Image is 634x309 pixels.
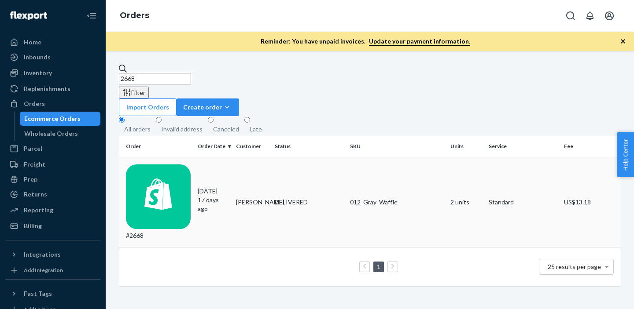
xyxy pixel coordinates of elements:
[24,84,70,93] div: Replenishments
[5,157,100,171] a: Freight
[119,136,194,157] th: Order
[126,164,191,240] div: #2668
[236,142,267,150] div: Customer
[24,129,78,138] div: Wholesale Orders
[120,11,149,20] a: Orders
[5,203,100,217] a: Reporting
[489,198,557,207] p: Standard
[5,82,100,96] a: Replenishments
[156,117,162,123] input: Invalid address
[562,7,579,25] button: Open Search Box
[20,112,101,126] a: Ecommerce Orders
[375,263,382,270] a: Page 1 is your current page
[122,88,145,97] div: Filter
[24,250,61,259] div: Integrations
[194,136,232,157] th: Order Date
[124,125,151,134] div: All orders
[5,35,100,49] a: Home
[24,160,45,169] div: Freight
[485,136,560,157] th: Service
[119,73,191,84] input: Search orders
[5,172,100,186] a: Prep
[244,117,250,123] input: Late
[447,157,485,247] td: 2 units
[548,263,601,270] span: 25 results per page
[601,7,618,25] button: Open account menu
[24,144,42,153] div: Parcel
[560,136,621,157] th: Fee
[119,87,149,98] button: Filter
[24,206,53,214] div: Reporting
[83,7,100,25] button: Close Navigation
[183,103,232,112] div: Create order
[24,38,41,47] div: Home
[213,125,239,134] div: Canceled
[20,127,101,141] a: Wholesale Orders
[271,136,346,157] th: Status
[119,117,125,123] input: All orders
[113,3,156,29] ol: breadcrumbs
[177,98,239,116] button: Create order
[5,66,100,80] a: Inventory
[24,114,81,123] div: Ecommerce Orders
[198,187,229,213] div: [DATE]
[275,198,343,207] div: DELIVERED
[5,219,100,233] a: Billing
[447,136,485,157] th: Units
[24,266,63,274] div: Add Integration
[232,157,271,247] td: [PERSON_NAME]
[261,37,470,46] p: Reminder: You have unpaid invoices.
[198,196,229,213] p: 17 days ago
[24,69,52,77] div: Inventory
[617,132,634,177] button: Help Center
[161,125,203,134] div: Invalid address
[208,117,214,123] input: Canceled
[5,187,100,201] a: Returns
[24,175,37,184] div: Prep
[24,289,52,298] div: Fast Tags
[24,99,45,108] div: Orders
[5,142,100,156] a: Parcel
[369,37,470,46] a: Update your payment information.
[10,11,47,20] img: Flexport logo
[24,190,47,199] div: Returns
[5,247,100,262] button: Integrations
[250,125,262,134] div: Late
[24,222,42,230] div: Billing
[5,287,100,301] button: Fast Tags
[5,97,100,111] a: Orders
[581,7,599,25] button: Open notifications
[24,53,51,62] div: Inbounds
[119,98,177,116] button: Import Orders
[346,136,447,157] th: SKU
[5,50,100,64] a: Inbounds
[5,265,100,276] a: Add Integration
[560,157,621,247] td: US$13.18
[350,198,443,207] div: 012_Gray_Waffle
